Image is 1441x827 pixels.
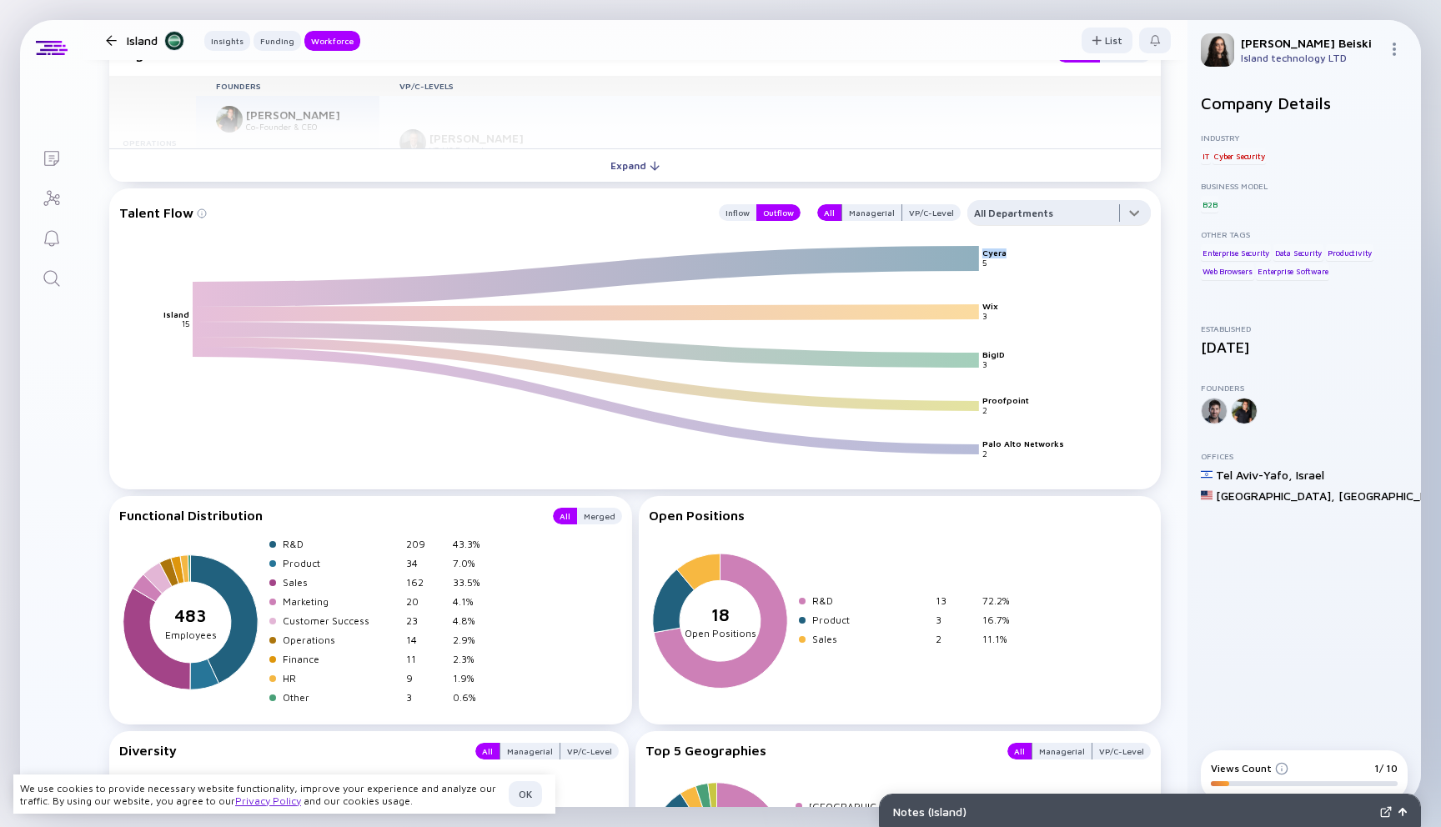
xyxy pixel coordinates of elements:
[936,633,976,645] div: 2
[283,614,399,627] div: Customer Success
[453,653,493,665] div: 2.3%
[645,743,992,759] div: Top 5 Geographies
[982,614,1022,626] div: 16.7%
[283,653,399,665] div: Finance
[453,672,493,684] div: 1.9%
[649,508,1152,523] div: Open Positions
[936,614,976,626] div: 3
[982,312,987,322] text: 3
[1211,762,1288,774] div: Views Count
[1241,52,1381,64] div: Island technology LTD
[1082,28,1132,53] button: List
[406,691,446,704] div: 3
[719,204,756,221] button: Inflow
[406,614,446,627] div: 23
[119,508,536,524] div: Functional Distribution
[1032,743,1092,759] button: Managerial
[283,595,399,608] div: Marketing
[982,449,987,459] text: 2
[406,557,446,569] div: 34
[817,204,841,221] button: All
[283,634,399,646] div: Operations
[119,743,459,759] div: Diversity
[982,302,998,312] text: Wix
[283,576,399,589] div: Sales
[1201,244,1271,261] div: Enterprise Security
[406,538,446,550] div: 209
[475,743,500,759] div: All
[1201,196,1218,213] div: B2B
[254,31,301,51] button: Funding
[453,576,493,589] div: 33.5%
[1201,133,1408,143] div: Industry
[812,594,929,607] div: R&D
[1201,469,1213,480] img: Israel Flag
[163,309,189,319] text: Island
[1216,489,1335,503] div: [GEOGRAPHIC_DATA] ,
[182,319,189,329] text: 15
[982,396,1029,406] text: Proofpoint
[982,248,1007,258] text: Cyera
[453,691,493,704] div: 0.6%
[560,743,619,759] div: VP/C-Level
[500,743,560,759] div: Managerial
[453,557,493,569] div: 7.0%
[165,629,217,641] tspan: Employees
[1201,229,1408,239] div: Other Tags
[809,800,926,813] div: [GEOGRAPHIC_DATA]
[1213,148,1266,164] div: Cyber Security
[842,204,901,221] div: Managerial
[406,576,446,589] div: 162
[509,781,542,807] button: OK
[1273,244,1323,261] div: Data Security
[283,538,399,550] div: R&D
[1201,181,1408,191] div: Business Model
[406,653,446,665] div: 11
[453,634,493,646] div: 2.9%
[1092,743,1151,759] button: VP/C-Level
[119,200,702,225] div: Talent Flow
[406,672,446,684] div: 9
[1201,383,1408,393] div: Founders
[982,406,987,416] text: 2
[20,137,83,177] a: Lists
[1296,468,1324,482] div: Israel
[254,33,301,49] div: Funding
[756,204,801,221] button: Outflow
[127,30,184,51] div: Island
[902,204,961,221] div: VP/C-Level
[1201,33,1234,67] img: Dana Profile Picture
[20,217,83,257] a: Reminders
[1380,806,1392,818] img: Expand Notes
[1201,489,1213,501] img: United States Flag
[1007,743,1032,759] button: All
[1216,468,1293,482] div: Tel Aviv-Yafo ,
[982,633,1022,645] div: 11.1%
[1398,808,1407,816] img: Open Notes
[982,439,1064,449] text: Palo Alto Networks
[406,595,446,608] div: 20
[982,258,987,268] text: 5
[109,148,1161,182] button: Expand
[982,594,1022,607] div: 72.2%
[304,33,360,49] div: Workforce
[283,557,399,569] div: Product
[1201,263,1254,280] div: Web Browsers
[174,606,207,626] tspan: 483
[283,691,399,704] div: Other
[1201,323,1408,333] div: Established
[1388,43,1401,56] img: Menu
[893,804,1373,819] div: Notes ( Island )
[936,594,976,607] div: 13
[553,508,577,524] div: All
[1201,148,1211,164] div: IT
[684,628,756,640] tspan: Open Positions
[453,614,493,627] div: 4.8%
[577,508,622,524] button: Merged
